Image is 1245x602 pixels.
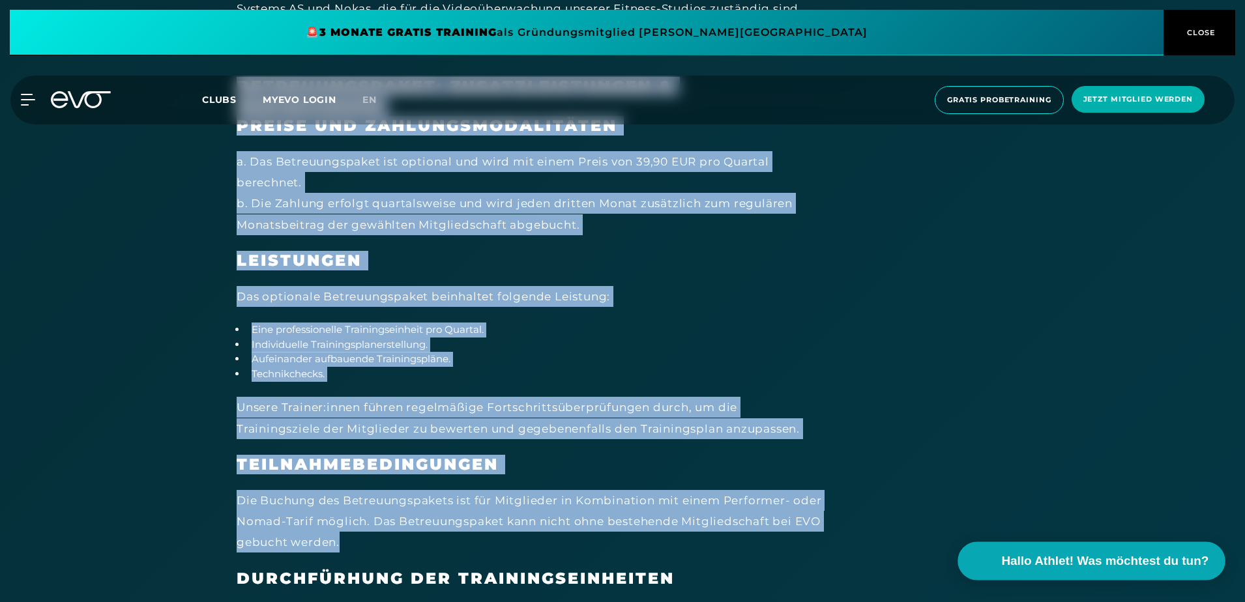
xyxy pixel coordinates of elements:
[246,367,823,382] li: Technikchecks.
[237,569,823,588] h3: DURCHFÜRHUNG DER TRAININGSEINHEITEN
[237,286,823,307] div: Das optionale Betreuungspaket beinhaltet folgende Leistung:
[1068,86,1208,114] a: Jetzt Mitglied werden
[237,455,823,474] h3: TEILNAHMEBEDINGUNGEN
[1083,94,1193,105] span: Jetzt Mitglied werden
[1184,27,1216,38] span: CLOSE
[246,352,823,367] li: Aufeinander aufbauende Trainingspläne.
[202,94,237,106] span: Clubs
[958,542,1225,580] button: Hallo Athlet! Was möchtest du tun?
[931,86,1068,114] a: Gratis Probetraining
[237,490,823,553] div: Die Buchung des Betreuungspakets ist für Mitglieder in Kombination mit einem Performer- oder Noma...
[237,251,823,270] h3: LEISTUNGEN
[246,322,823,337] li: Eine professionelle Trainingseinheit pro Quartal.
[263,94,336,106] a: MYEVO LOGIN
[362,93,392,107] a: en
[1164,10,1235,55] button: CLOSE
[947,94,1051,106] span: Gratis Probetraining
[362,94,377,106] span: en
[237,397,823,439] div: Unsere Trainer:innen führen regelmäßige Fortschrittsüberprüfungen durch, um die Trainingsziele de...
[237,151,823,235] div: a. Das Betreuungspaket ist optional und wird mit einem Preis von 39,90 EUR pro Quartal berechnet....
[246,337,823,352] li: Individuelle Trainingsplanerstellung.
[202,93,263,106] a: Clubs
[1002,552,1209,570] span: Hallo Athlet! Was möchtest du tun?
